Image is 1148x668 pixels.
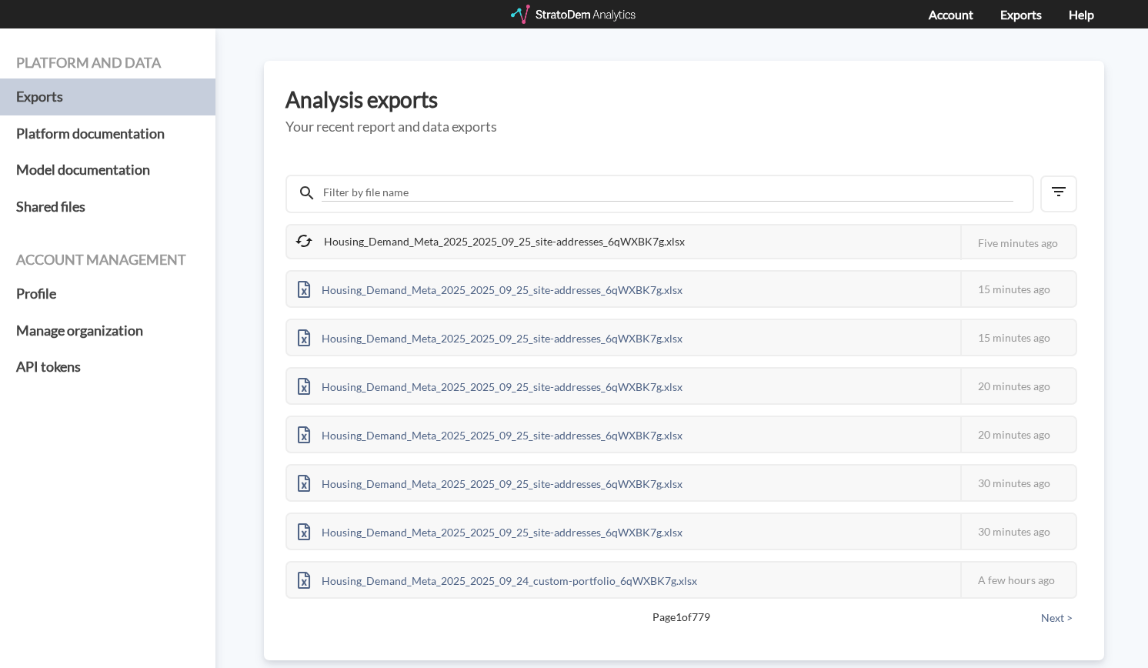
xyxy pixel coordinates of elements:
[287,523,693,536] a: Housing_Demand_Meta_2025_2025_09_25_site-addresses_6qWXBK7g.xlsx
[1036,610,1077,626] button: Next >
[1000,7,1042,22] a: Exports
[287,417,693,452] div: Housing_Demand_Meta_2025_2025_09_25_site-addresses_6qWXBK7g.xlsx
[960,466,1076,500] div: 30 minutes ago
[339,610,1023,625] span: Page 1 of 779
[287,514,693,549] div: Housing_Demand_Meta_2025_2025_09_25_site-addresses_6qWXBK7g.xlsx
[287,225,696,258] div: Housing_Demand_Meta_2025_2025_09_25_site-addresses_6qWXBK7g.xlsx
[287,320,693,355] div: Housing_Demand_Meta_2025_2025_09_25_site-addresses_6qWXBK7g.xlsx
[16,349,199,386] a: API tokens
[322,184,1013,202] input: Filter by file name
[287,369,693,403] div: Housing_Demand_Meta_2025_2025_09_25_site-addresses_6qWXBK7g.xlsx
[287,572,708,585] a: Housing_Demand_Meta_2025_2025_09_24_custom-portfolio_6qWXBK7g.xlsx
[287,329,693,342] a: Housing_Demand_Meta_2025_2025_09_25_site-addresses_6qWXBK7g.xlsx
[1069,7,1094,22] a: Help
[929,7,973,22] a: Account
[960,225,1076,260] div: Five minutes ago
[287,272,693,306] div: Housing_Demand_Meta_2025_2025_09_25_site-addresses_6qWXBK7g.xlsx
[287,475,693,488] a: Housing_Demand_Meta_2025_2025_09_25_site-addresses_6qWXBK7g.xlsx
[16,152,199,189] a: Model documentation
[287,426,693,439] a: Housing_Demand_Meta_2025_2025_09_25_site-addresses_6qWXBK7g.xlsx
[16,55,199,71] h4: Platform and data
[960,563,1076,597] div: A few hours ago
[16,312,199,349] a: Manage organization
[285,88,1083,112] h3: Analysis exports
[960,369,1076,403] div: 20 minutes ago
[16,115,199,152] a: Platform documentation
[287,466,693,500] div: Housing_Demand_Meta_2025_2025_09_25_site-addresses_6qWXBK7g.xlsx
[960,417,1076,452] div: 20 minutes ago
[285,119,1083,135] h5: Your recent report and data exports
[960,272,1076,306] div: 15 minutes ago
[16,252,199,268] h4: Account management
[287,281,693,294] a: Housing_Demand_Meta_2025_2025_09_25_site-addresses_6qWXBK7g.xlsx
[16,78,199,115] a: Exports
[960,514,1076,549] div: 30 minutes ago
[16,189,199,225] a: Shared files
[287,563,708,597] div: Housing_Demand_Meta_2025_2025_09_24_custom-portfolio_6qWXBK7g.xlsx
[960,320,1076,355] div: 15 minutes ago
[16,276,199,312] a: Profile
[287,378,693,391] a: Housing_Demand_Meta_2025_2025_09_25_site-addresses_6qWXBK7g.xlsx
